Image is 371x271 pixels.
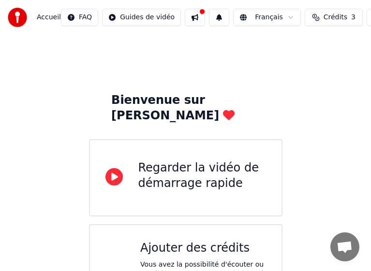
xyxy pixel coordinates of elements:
[61,9,98,26] button: FAQ
[138,160,266,191] div: Regarder la vidéo de démarrage rapide
[330,232,359,261] a: Ouvrir le chat
[111,93,260,124] div: Bienvenue sur [PERSON_NAME]
[324,13,347,22] span: Crédits
[305,9,363,26] button: Crédits3
[140,241,266,256] div: Ajouter des crédits
[8,8,27,27] img: youka
[37,13,61,22] nav: breadcrumb
[102,9,181,26] button: Guides de vidéo
[351,13,356,22] span: 3
[37,13,61,22] span: Accueil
